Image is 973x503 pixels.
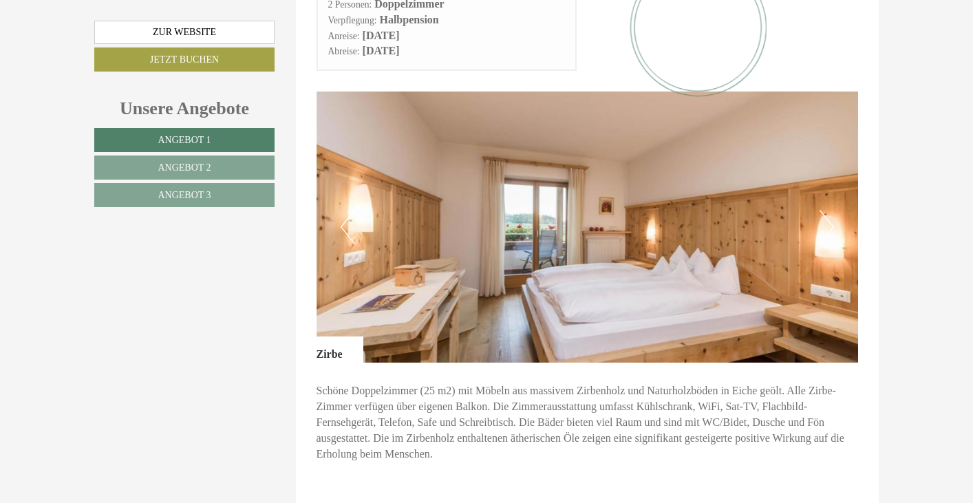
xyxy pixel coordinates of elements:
[328,31,360,41] small: Anreise:
[158,190,211,200] span: Angebot 3
[317,92,859,363] img: image
[94,96,275,121] div: Unsere Angebote
[820,210,834,244] button: Next
[328,15,377,25] small: Verpflegung:
[328,46,360,56] small: Abreise:
[94,21,275,44] a: Zur Website
[158,162,211,173] span: Angebot 2
[317,383,859,462] p: Schöne Doppelzimmer (25 m2) mit Möbeln aus massivem Zirbenholz und Naturholzböden in Eiche geölt....
[317,336,363,363] div: Zirbe
[94,47,275,72] a: Jetzt buchen
[363,30,400,41] b: [DATE]
[363,45,400,56] b: [DATE]
[379,14,438,25] b: Halbpension
[158,135,211,145] span: Angebot 1
[341,210,355,244] button: Previous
